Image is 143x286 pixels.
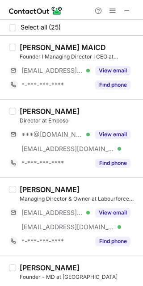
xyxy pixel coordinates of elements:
div: Director at Emposo [20,117,138,125]
span: ***@[DOMAIN_NAME] [21,130,83,139]
button: Reveal Button [95,66,130,75]
span: [EMAIL_ADDRESS][DOMAIN_NAME] [21,67,83,75]
img: ContactOut v5.3.10 [9,5,63,16]
button: Reveal Button [95,130,130,139]
div: [PERSON_NAME] [20,107,80,116]
span: Select all (25) [21,24,61,31]
span: [EMAIL_ADDRESS][DOMAIN_NAME] [21,209,83,217]
div: [PERSON_NAME] [20,185,80,194]
div: [PERSON_NAME] MAICD [20,43,106,52]
div: Managing Director & Owner at Labourforce Group - 25 Years [20,195,138,203]
button: Reveal Button [95,237,130,246]
button: Reveal Button [95,159,130,168]
button: Reveal Button [95,208,130,217]
span: [EMAIL_ADDRESS][DOMAIN_NAME] [21,223,114,231]
div: [PERSON_NAME] [20,263,80,272]
button: Reveal Button [95,80,130,89]
span: [EMAIL_ADDRESS][DOMAIN_NAME] [21,145,114,153]
div: Founder - MD at [GEOGRAPHIC_DATA] [20,273,138,281]
div: Founder I Managing Director I CEO at Medfuture Healthcare [20,53,138,61]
